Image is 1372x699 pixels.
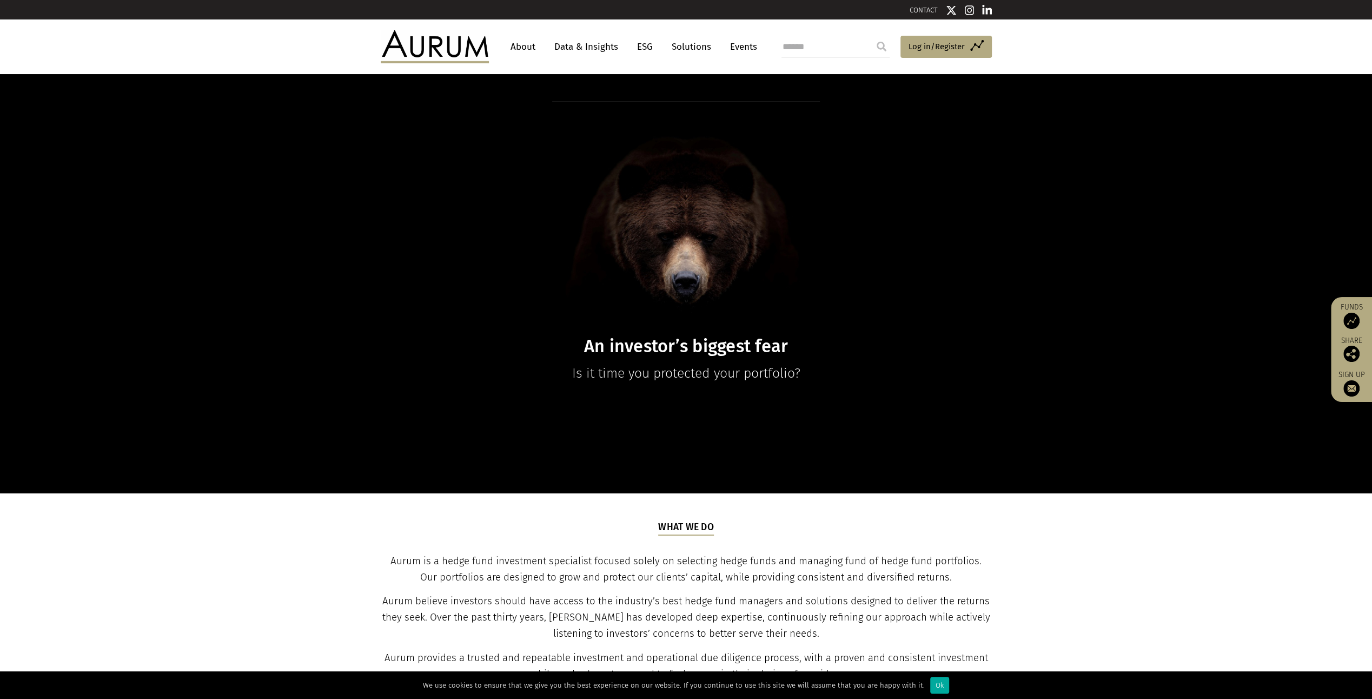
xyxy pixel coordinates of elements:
[658,520,714,536] h5: What we do
[910,6,938,14] a: CONTACT
[1343,313,1360,329] img: Access Funds
[381,30,489,63] img: Aurum
[982,5,992,16] img: Linkedin icon
[909,40,965,53] span: Log in/Register
[930,677,949,694] div: Ok
[725,37,757,57] a: Events
[871,36,892,57] input: Submit
[666,37,717,57] a: Solutions
[1336,302,1367,329] a: Funds
[505,37,541,57] a: About
[549,37,624,57] a: Data & Insights
[632,37,658,57] a: ESG
[1336,370,1367,397] a: Sign up
[478,336,895,357] h1: An investor’s biggest fear
[385,652,988,680] span: Aurum provides a trusted and repeatable investment and operational due diligence process, with a ...
[1343,346,1360,362] img: Share this post
[946,5,957,16] img: Twitter icon
[965,5,975,16] img: Instagram icon
[390,555,982,583] span: Aurum is a hedge fund investment specialist focused solely on selecting hedge funds and managing ...
[900,36,992,58] a: Log in/Register
[478,362,895,384] p: Is it time you protected your portfolio?
[1343,380,1360,397] img: Sign up to our newsletter
[1336,337,1367,362] div: Share
[382,595,990,639] span: Aurum believe investors should have access to the industry’s best hedge fund managers and solutio...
